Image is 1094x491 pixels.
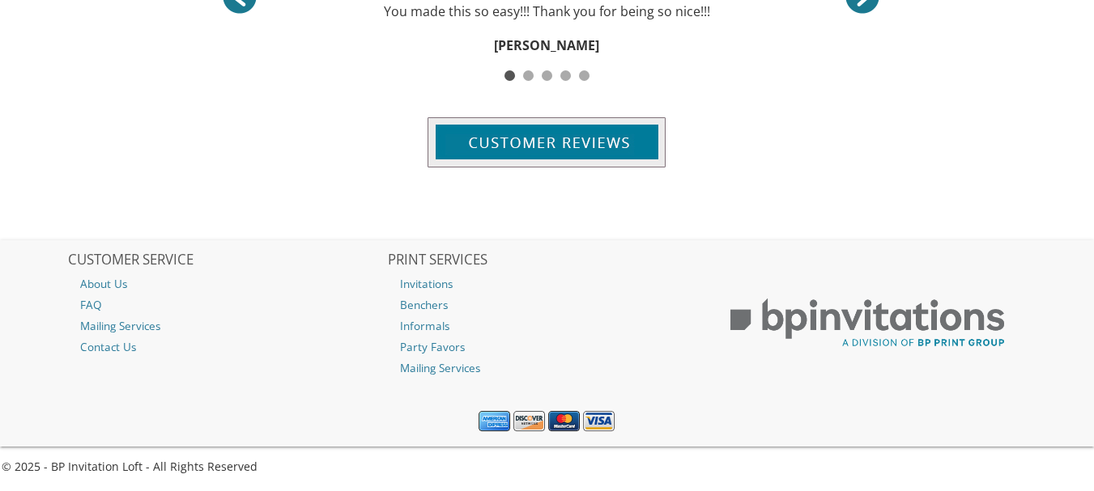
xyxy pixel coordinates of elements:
a: 5 [575,58,594,74]
a: Informals [388,315,705,337]
h2: PRINT SERVICES [388,252,705,269]
a: Benchers [388,294,705,315]
a: 3 [538,58,556,74]
span: 5 [579,70,590,81]
a: Party Favors [388,337,705,358]
a: 1 [500,58,519,74]
a: Mailing Services [388,358,705,379]
span: 3 [542,70,552,81]
a: Contact Us [68,337,385,358]
img: BP Print Group [709,285,1026,362]
img: MasterCard [548,411,580,432]
img: Discover [513,411,545,432]
a: Invitations [388,273,705,294]
span: 4 [560,70,571,81]
div: [PERSON_NAME] [211,32,882,58]
img: customer-reviews-btn.jpg [428,117,666,167]
a: FAQ [68,294,385,315]
a: Mailing Services [68,315,385,337]
img: American Express [479,411,510,432]
span: 1 [504,70,515,81]
img: Visa [583,411,615,432]
h2: CUSTOMER SERVICE [68,252,385,269]
span: 2 [523,70,534,81]
a: 4 [556,58,575,74]
a: 2 [519,58,538,74]
a: About Us [68,273,385,294]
